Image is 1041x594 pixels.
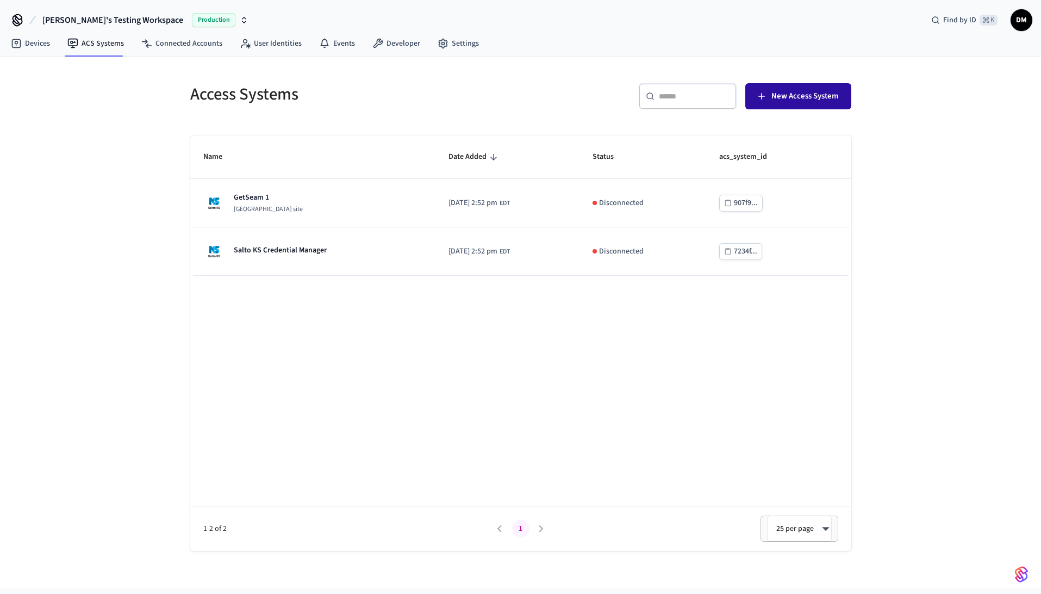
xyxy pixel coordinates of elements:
a: User Identities [231,34,310,53]
img: Salto KS site Logo [203,240,225,262]
span: 1-2 of 2 [203,523,490,535]
p: [GEOGRAPHIC_DATA] site [234,205,303,214]
a: ACS Systems [59,34,133,53]
img: SeamLogoGradient.69752ec5.svg [1015,566,1028,583]
span: EDT [500,247,510,257]
button: page 1 [512,520,529,537]
div: Find by ID⌘ K [922,10,1006,30]
nav: pagination navigation [490,520,552,537]
p: Disconnected [599,246,644,257]
span: [DATE] 2:52 pm [448,197,497,209]
table: sticky table [190,135,851,276]
span: ⌘ K [980,15,998,26]
a: Developer [364,34,429,53]
button: DM [1011,9,1032,31]
div: 25 per page [767,516,832,542]
span: New Access System [771,89,838,103]
p: Disconnected [599,197,644,209]
h5: Access Systems [190,83,514,106]
a: Connected Accounts [133,34,231,53]
p: Salto KS Credential Manager [234,245,327,256]
span: EDT [500,199,510,208]
span: Production [192,13,235,27]
span: [PERSON_NAME]'s Testing Workspace [42,14,183,27]
span: Find by ID [943,15,976,26]
span: Name [203,148,236,165]
span: acs_system_id [719,148,781,165]
a: Settings [429,34,488,53]
div: 907f9... [734,196,758,210]
button: 7234f... [719,243,762,260]
p: GetSeam 1 [234,192,303,203]
span: Status [593,148,628,165]
button: New Access System [745,83,851,109]
a: Events [310,34,364,53]
div: America/Toronto [448,246,510,257]
div: America/Toronto [448,197,510,209]
img: Salto KS site Logo [203,192,225,214]
span: DM [1012,10,1031,30]
a: Devices [2,34,59,53]
span: [DATE] 2:52 pm [448,246,497,257]
span: Date Added [448,148,501,165]
div: 7234f... [734,245,757,258]
button: 907f9... [719,195,763,212]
